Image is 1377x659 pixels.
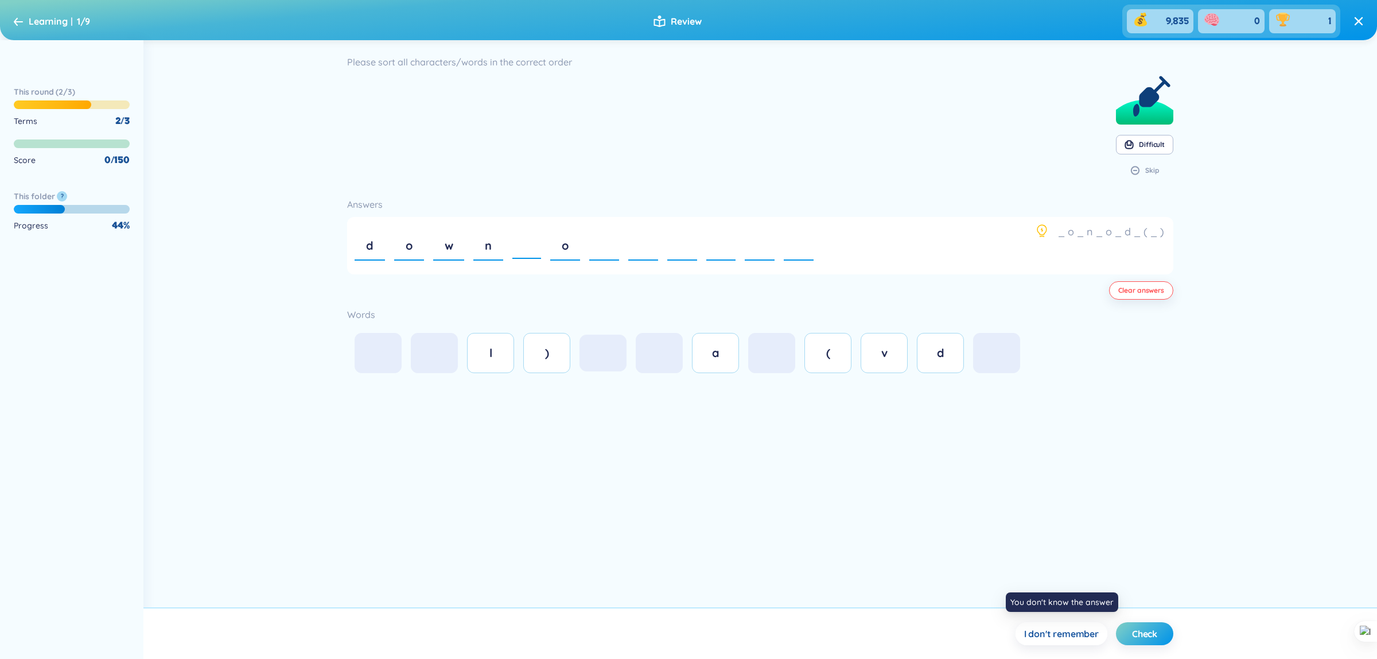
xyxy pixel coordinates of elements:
div: You don't know the answer [1006,592,1118,612]
span: Review [671,15,701,28]
div: Words [347,307,1173,323]
button: ( [804,333,851,373]
span: 0 [1254,15,1260,28]
span: I don't remember [1024,627,1099,640]
span: 1 [1328,15,1331,28]
span: Check [1132,627,1157,640]
span: _ o _ n _ o _ d _ ( _ ) [1058,224,1164,240]
span: e [601,238,608,253]
button: e [740,222,779,270]
div: Difficult [1139,140,1165,149]
span: Clear answers [1118,286,1164,295]
div: Terms [14,115,37,127]
button: o [411,333,458,373]
span: v [881,346,888,360]
span: e [679,238,686,253]
div: 44 % [112,219,130,232]
button: o [546,222,585,270]
button: Clear answers [1109,281,1173,300]
button: e [624,222,663,270]
button: n [748,333,795,373]
span: e [640,238,647,253]
h6: This folder [14,191,55,202]
button: d [636,333,683,373]
span: d [656,346,663,360]
span: a [712,346,719,360]
button: I don't remember [1016,622,1107,645]
button: ) [523,333,570,373]
span: n [485,238,492,253]
span: e [718,238,725,253]
div: Skip [1145,166,1160,175]
div: Please sort all characters/words in the correct order [347,54,572,70]
span: e [795,238,802,253]
span: o [406,238,413,253]
button: d [917,333,964,373]
span: l [489,346,492,360]
h6: This round ( 2 / 3 ) [14,86,130,98]
span: w [374,346,383,360]
button: Difficult [1116,135,1173,154]
span: w [445,238,453,253]
span: Learning [29,15,68,27]
span: o [431,346,438,360]
button: Check [1116,622,1173,645]
button: e [663,222,702,270]
span: o [993,346,1000,360]
button: Skip [1116,161,1173,180]
button: w [355,333,402,373]
button: e [702,222,741,270]
button: w [429,222,469,270]
span: o [562,238,569,253]
div: 2/3 [115,115,130,127]
button: d [350,222,390,270]
button: v [861,333,908,373]
span: d [366,238,374,253]
span: ) [545,346,549,360]
div: Score [14,154,36,166]
div: Progress [14,219,48,232]
span: d [937,346,944,360]
span: 1/9 [77,15,91,27]
span: e [756,238,763,253]
button: o [973,333,1020,373]
div: Answers [347,196,1173,212]
button: ? [57,191,67,201]
button: e [585,222,624,270]
button: a [692,333,739,373]
span: 9,835 [1166,15,1189,28]
span: 0 [104,154,111,166]
button: l [467,333,514,373]
div: / 150 [104,154,130,166]
button: o [390,222,429,270]
span: n [768,346,775,360]
button: n [469,222,508,270]
span: ( [826,346,830,360]
a: Learning1/9 [14,12,90,30]
button: e [779,222,818,270]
